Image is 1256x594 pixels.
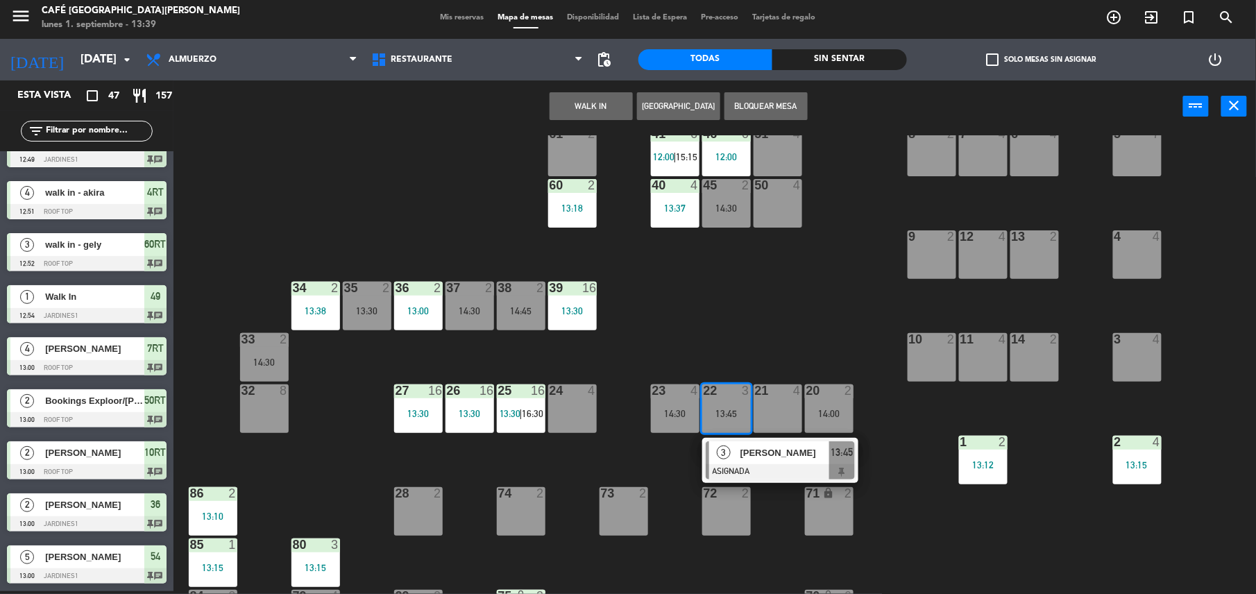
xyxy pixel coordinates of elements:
[445,306,494,316] div: 14:30
[20,498,34,512] span: 2
[291,563,340,572] div: 13:15
[1114,230,1115,243] div: 4
[45,393,144,408] span: Bookings Exploor/[PERSON_NAME] y [PERSON_NAME]
[7,87,100,104] div: Esta vista
[986,53,1096,66] label: Solo mesas sin asignar
[690,128,699,140] div: 6
[382,282,391,294] div: 2
[498,487,499,500] div: 74
[228,487,237,500] div: 2
[702,409,751,418] div: 13:45
[793,384,801,397] div: 4
[331,538,339,551] div: 3
[695,14,746,22] span: Pre-acceso
[10,6,31,26] i: menu
[702,203,751,213] div: 14:30
[45,237,144,252] span: walk in - gely
[536,487,545,500] div: 2
[690,384,699,397] div: 4
[999,333,1007,346] div: 4
[639,487,647,500] div: 2
[291,306,340,316] div: 13:38
[550,92,633,120] button: WALK IN
[434,487,442,500] div: 2
[746,14,823,22] span: Tarjetas de regalo
[190,538,191,551] div: 85
[947,128,956,140] div: 2
[1144,9,1160,26] i: exit_to_app
[145,392,167,409] span: 50RT
[498,384,499,397] div: 25
[999,436,1007,448] div: 2
[654,151,675,162] span: 12:00
[491,14,561,22] span: Mapa de mesas
[740,445,829,460] span: [PERSON_NAME]
[119,51,135,68] i: arrow_drop_down
[627,14,695,22] span: Lista de Espera
[434,282,442,294] div: 2
[704,487,704,500] div: 72
[1153,436,1161,448] div: 4
[1221,96,1247,117] button: close
[45,498,144,512] span: [PERSON_NAME]
[588,128,596,140] div: 2
[742,179,750,192] div: 2
[704,384,704,397] div: 22
[1106,9,1123,26] i: add_circle_outline
[147,184,164,201] span: 4RT
[1113,460,1162,470] div: 13:15
[445,409,494,418] div: 13:30
[1012,128,1012,140] div: 6
[1188,97,1205,114] i: power_input
[394,306,443,316] div: 13:00
[20,238,34,252] span: 3
[20,394,34,408] span: 2
[755,179,756,192] div: 50
[1114,128,1115,140] div: 5
[702,152,751,162] div: 12:00
[151,548,160,565] span: 54
[520,408,523,419] span: |
[947,333,956,346] div: 2
[909,333,910,346] div: 10
[480,384,493,397] div: 16
[42,4,240,18] div: Café [GEOGRAPHIC_DATA][PERSON_NAME]
[497,306,545,316] div: 14:45
[742,384,750,397] div: 3
[1153,230,1161,243] div: 4
[155,88,172,104] span: 157
[793,128,801,140] div: 4
[147,340,164,357] span: 7RT
[20,342,34,356] span: 4
[394,409,443,418] div: 13:30
[293,538,294,551] div: 80
[1226,97,1243,114] i: close
[1183,96,1209,117] button: power_input
[45,185,144,200] span: walk in - akira
[343,306,391,316] div: 13:30
[20,446,34,460] span: 2
[674,151,677,162] span: |
[20,550,34,564] span: 5
[755,384,756,397] div: 21
[228,538,237,551] div: 1
[986,53,999,66] span: check_box_outline_blank
[772,49,906,70] div: Sin sentar
[84,87,101,104] i: crop_square
[1153,128,1161,140] div: 7
[447,384,448,397] div: 26
[601,487,602,500] div: 73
